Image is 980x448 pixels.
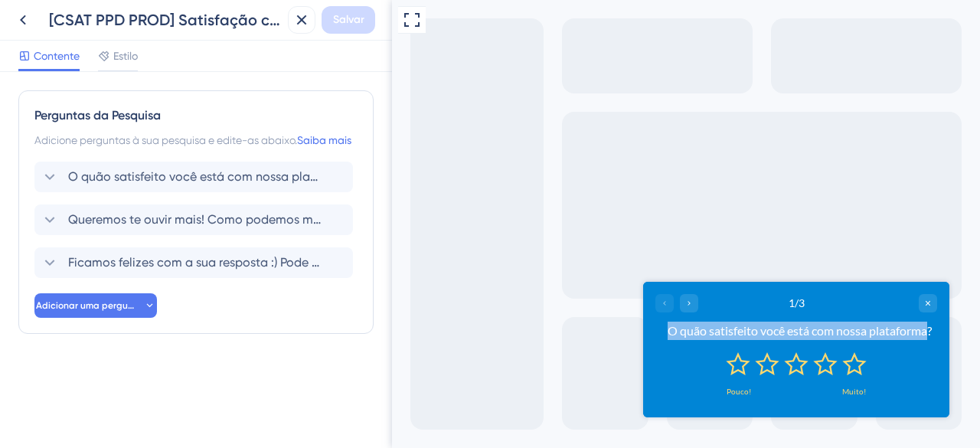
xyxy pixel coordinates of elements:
[322,6,375,34] button: Salvar
[34,134,297,146] font: Adicione perguntas à sua pesquisa e edite-as abaixo.
[68,212,498,227] font: Queremos te ouvir mais! Como podemos melhorar a plataforma para você?
[333,13,364,26] font: Salvar
[34,293,157,318] button: Adicionar uma pergunta
[297,134,351,146] a: Saiba mais
[36,300,143,311] font: Adicionar uma pergunta
[68,169,363,184] font: O quão satisfeito você está com nossa plataforma?
[113,50,138,62] font: Estilo
[34,50,80,62] font: Contente
[34,108,161,123] font: Perguntas da Pesquisa
[68,255,621,270] font: Ficamos felizes com a sua resposta :) Pode nos dizer o que você mais gosta na nossa Plataforma?
[251,282,557,417] iframe: Pesquisa de orientação ao usuário
[49,11,357,29] font: [CSAT PPD PROD] Satisfação com produto.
